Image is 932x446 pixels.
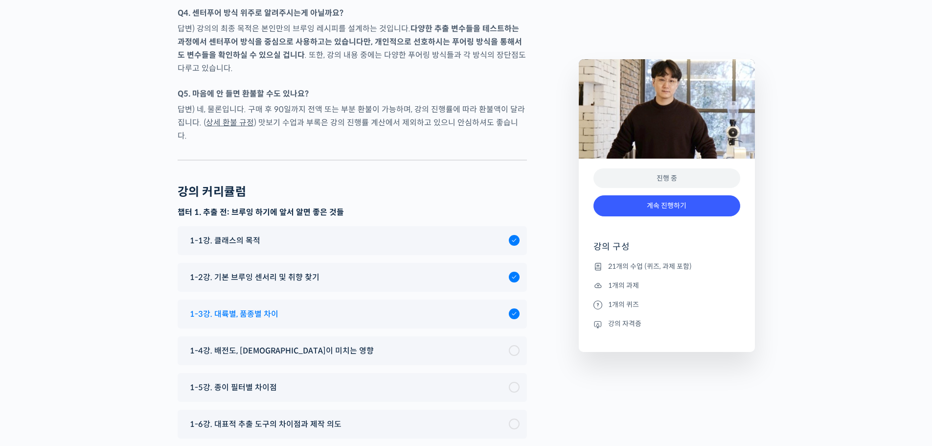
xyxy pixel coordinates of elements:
[185,271,520,284] a: 1-2강. 기본 브루잉 센서리 및 취향 찾기
[185,418,520,431] a: 1-6강. 대표적 추출 도구의 차이점과 제작 의도
[593,318,740,330] li: 강의 자격증
[178,22,527,75] p: 답변) 강의의 최종 목적은 본인만의 브루잉 레시피를 설계하는 것입니다. . 또한, 강의 내용 중에는 다양한 푸어링 방식들과 각 방식의 장단점도 다루고 있습니다.
[185,234,520,247] a: 1-1강. 클래스의 목적
[151,325,163,333] span: 설정
[593,260,740,272] li: 21개의 수업 (퀴즈, 과제 포함)
[190,418,341,431] span: 1-6강. 대표적 추출 도구의 차이점과 제작 의도
[593,241,740,260] h4: 강의 구성
[190,234,260,247] span: 1-1강. 클래스의 목적
[593,168,740,188] div: 진행 중
[206,117,254,128] a: 상세 환불 규정
[593,280,740,291] li: 1개의 과제
[178,89,309,99] strong: Q5. 마음에 안 들면 환불할 수도 있나요?
[178,23,522,60] strong: 다양한 추출 변수들을 테스트하는 과정에서 센터푸어 방식을 중심으로 사용하고는 있습니다만, 개인적으로 선호하시는 푸어링 방식을 통해서도 변수들을 확인하실 수 있으실 겁니다
[593,195,740,216] a: 계속 진행하기
[185,381,520,394] a: 1-5강. 종이 필터별 차이점
[178,103,527,142] p: 답변) 네, 물론입니다. 구매 후 90일까지 전액 또는 부분 환불이 가능하며, 강의 진행률에 따라 환불액이 달라집니다. ( ) 맛보기 수업과 부록은 강의 진행률 계산에서 제외...
[3,310,65,335] a: 홈
[90,326,101,333] span: 대화
[185,344,520,357] a: 1-4강. 배전도, [DEMOGRAPHIC_DATA]이 미치는 영향
[65,310,126,335] a: 대화
[190,271,319,284] span: 1-2강. 기본 브루잉 센서리 및 취향 찾기
[190,344,374,357] span: 1-4강. 배전도, [DEMOGRAPHIC_DATA]이 미치는 영향
[178,8,343,18] strong: Q4. 센터푸어 방식 위주로 알려주시는게 아닐까요?
[190,381,277,394] span: 1-5강. 종이 필터별 차이점
[178,207,527,218] h3: 챕터 1. 추출 전: 브루잉 하기에 앞서 알면 좋은 것들
[190,307,278,321] span: 1-3강. 대륙별, 품종별 차이
[126,310,188,335] a: 설정
[31,325,37,333] span: 홈
[185,307,520,321] a: 1-3강. 대륙별, 품종별 차이
[593,299,740,310] li: 1개의 퀴즈
[178,185,247,199] h2: 강의 커리큘럼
